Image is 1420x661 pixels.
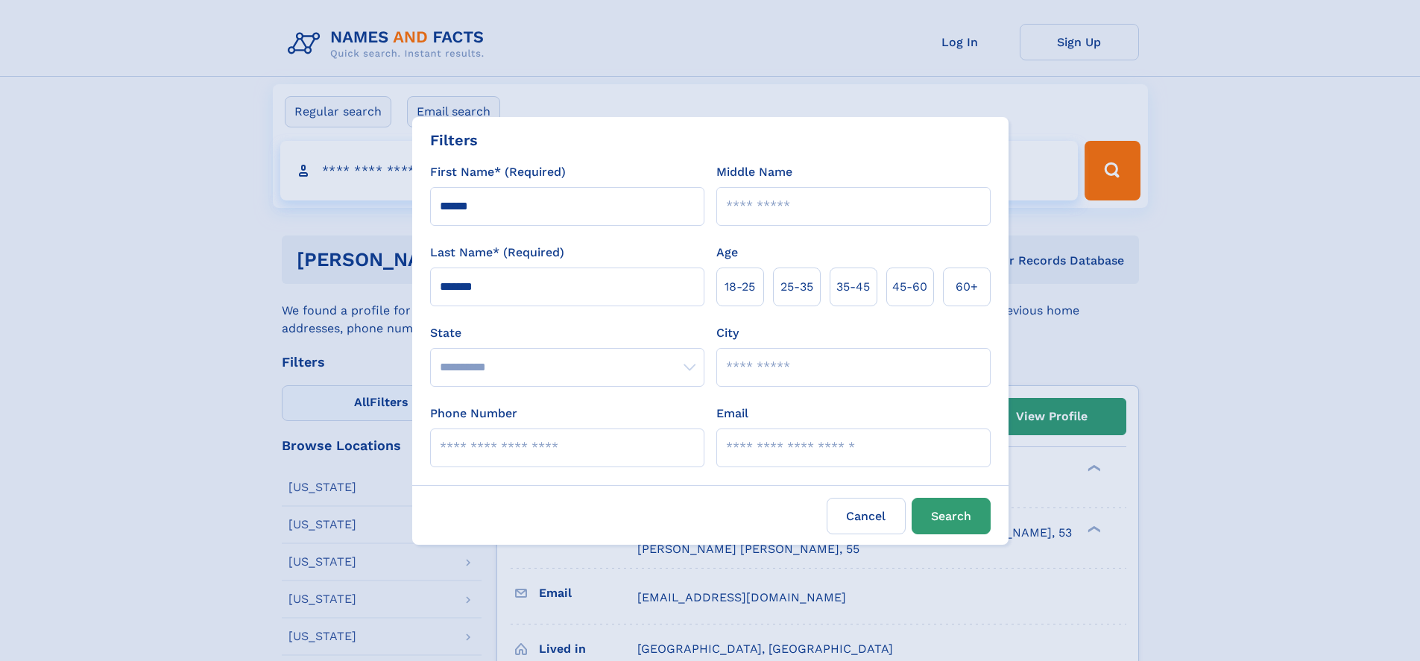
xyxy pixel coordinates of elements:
[912,498,991,534] button: Search
[892,278,927,296] span: 45‑60
[716,324,739,342] label: City
[430,129,478,151] div: Filters
[780,278,813,296] span: 25‑35
[430,244,564,262] label: Last Name* (Required)
[956,278,978,296] span: 60+
[827,498,906,534] label: Cancel
[430,405,517,423] label: Phone Number
[716,244,738,262] label: Age
[725,278,755,296] span: 18‑25
[716,405,748,423] label: Email
[430,324,704,342] label: State
[836,278,870,296] span: 35‑45
[430,163,566,181] label: First Name* (Required)
[716,163,792,181] label: Middle Name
